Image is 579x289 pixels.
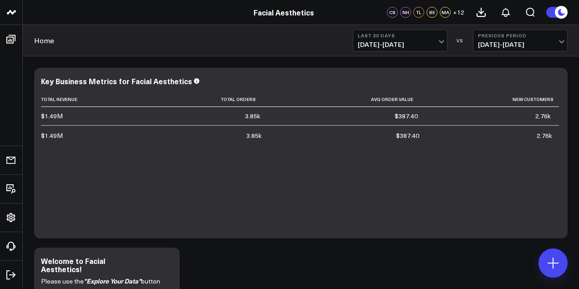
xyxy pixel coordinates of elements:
div: Welcome to Facial Aesthetics! [41,256,105,274]
b: Previous Period [478,33,563,38]
th: Total Orders [132,92,269,107]
th: New Customers [426,92,559,107]
div: TL [413,7,424,18]
div: 2.76k [537,131,552,140]
span: + 12 [453,9,464,15]
b: Last 30 Days [358,33,442,38]
th: Total Revenue [41,92,132,107]
div: $387.40 [395,112,418,121]
button: Previous Period[DATE]-[DATE] [473,30,568,51]
div: $1.49M [41,112,63,121]
button: Last 30 Days[DATE]-[DATE] [353,30,447,51]
div: BE [427,7,437,18]
div: MA [440,7,451,18]
span: [DATE] - [DATE] [358,41,442,48]
div: 2.76k [535,112,551,121]
button: +12 [453,7,464,18]
div: 3.85k [245,112,260,121]
a: Facial Aesthetics [254,7,314,17]
div: NH [400,7,411,18]
div: Key Business Metrics for Facial Aesthetics [41,76,192,86]
div: 3.85k [246,131,262,140]
i: "Explore Your Data" [84,276,141,285]
span: [DATE] - [DATE] [478,41,563,48]
div: $387.40 [396,131,419,140]
th: Avg Order Value [269,92,426,107]
div: VS [452,38,468,43]
div: $1.49M [41,131,63,140]
a: Home [34,35,54,46]
div: CS [387,7,398,18]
